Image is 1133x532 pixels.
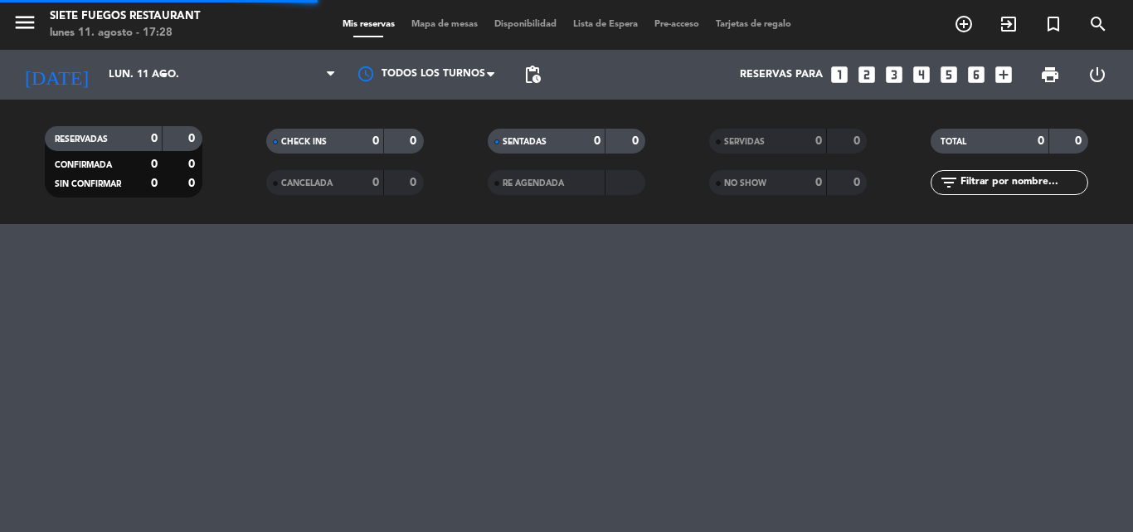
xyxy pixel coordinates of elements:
[151,178,158,189] strong: 0
[334,20,403,29] span: Mis reservas
[815,135,822,147] strong: 0
[50,25,200,41] div: lunes 11. agosto - 17:28
[815,177,822,188] strong: 0
[1073,50,1121,100] div: LOG OUT
[188,133,198,144] strong: 0
[403,20,486,29] span: Mapa de mesas
[55,161,112,169] span: CONFIRMADA
[911,64,932,85] i: looks_4
[1087,65,1107,85] i: power_settings_new
[372,177,379,188] strong: 0
[993,64,1014,85] i: add_box
[1043,14,1063,34] i: turned_in_not
[565,20,646,29] span: Lista de Espera
[188,178,198,189] strong: 0
[999,14,1019,34] i: exit_to_app
[646,20,708,29] span: Pre-acceso
[486,20,565,29] span: Disponibilidad
[724,179,766,188] span: NO SHOW
[632,135,642,147] strong: 0
[954,14,974,34] i: add_circle_outline
[724,138,765,146] span: SERVIDAS
[856,64,878,85] i: looks_two
[941,138,966,146] span: TOTAL
[188,159,198,170] strong: 0
[1040,65,1060,85] span: print
[281,179,333,188] span: CANCELADA
[281,138,327,146] span: CHECK INS
[1038,135,1044,147] strong: 0
[939,173,959,193] i: filter_list
[50,8,200,25] div: Siete Fuegos Restaurant
[12,10,37,35] i: menu
[883,64,905,85] i: looks_3
[740,69,823,81] span: Reservas para
[503,138,547,146] span: SENTADAS
[12,10,37,41] button: menu
[55,135,108,144] span: RESERVADAS
[853,135,863,147] strong: 0
[151,159,158,170] strong: 0
[410,177,420,188] strong: 0
[594,135,601,147] strong: 0
[708,20,800,29] span: Tarjetas de regalo
[372,135,379,147] strong: 0
[829,64,850,85] i: looks_one
[151,133,158,144] strong: 0
[1075,135,1085,147] strong: 0
[959,173,1087,192] input: Filtrar por nombre...
[410,135,420,147] strong: 0
[1088,14,1108,34] i: search
[503,179,564,188] span: RE AGENDADA
[12,56,100,93] i: [DATE]
[965,64,987,85] i: looks_6
[154,65,174,85] i: arrow_drop_down
[853,177,863,188] strong: 0
[938,64,960,85] i: looks_5
[523,65,542,85] span: pending_actions
[55,180,121,188] span: SIN CONFIRMAR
